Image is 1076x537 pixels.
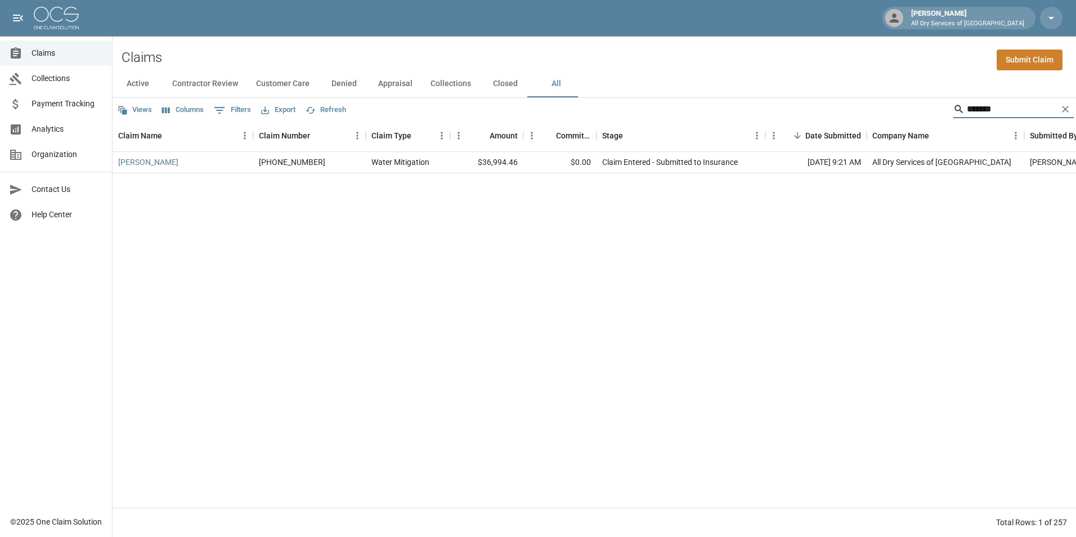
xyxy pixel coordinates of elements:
[159,101,207,119] button: Select columns
[113,70,163,97] button: Active
[480,70,531,97] button: Closed
[433,127,450,144] button: Menu
[996,517,1067,528] div: Total Rows: 1 of 257
[953,100,1074,120] div: Search
[32,123,103,135] span: Analytics
[872,156,1011,168] div: All Dry Services of Atlanta
[369,70,422,97] button: Appraisal
[929,128,945,144] button: Sort
[556,120,591,151] div: Committed Amount
[450,120,523,151] div: Amount
[997,50,1062,70] a: Submit Claim
[805,120,861,151] div: Date Submitted
[765,120,867,151] div: Date Submitted
[162,128,178,144] button: Sort
[253,120,366,151] div: Claim Number
[7,7,29,29] button: open drawer
[907,8,1029,28] div: [PERSON_NAME]
[113,120,253,151] div: Claim Name
[34,7,79,29] img: ocs-logo-white-transparent.png
[523,152,597,173] div: $0.00
[422,70,480,97] button: Collections
[118,156,178,168] a: [PERSON_NAME]
[523,127,540,144] button: Menu
[371,156,429,168] div: Water Mitigation
[602,120,623,151] div: Stage
[623,128,639,144] button: Sort
[867,120,1024,151] div: Company Name
[597,120,765,151] div: Stage
[259,156,325,168] div: 300-0572905-2025
[765,127,782,144] button: Menu
[310,128,326,144] button: Sort
[748,127,765,144] button: Menu
[523,120,597,151] div: Committed Amount
[371,120,411,151] div: Claim Type
[303,101,349,119] button: Refresh
[531,70,581,97] button: All
[319,70,369,97] button: Denied
[163,70,247,97] button: Contractor Review
[115,101,155,119] button: Views
[32,209,103,221] span: Help Center
[450,127,467,144] button: Menu
[259,120,310,151] div: Claim Number
[411,128,427,144] button: Sort
[32,149,103,160] span: Organization
[602,156,738,168] div: Claim Entered - Submitted to Insurance
[474,128,490,144] button: Sort
[211,101,254,119] button: Show filters
[32,98,103,110] span: Payment Tracking
[911,19,1024,29] p: All Dry Services of [GEOGRAPHIC_DATA]
[1057,101,1074,118] button: Clear
[10,516,102,527] div: © 2025 One Claim Solution
[236,127,253,144] button: Menu
[247,70,319,97] button: Customer Care
[349,127,366,144] button: Menu
[32,47,103,59] span: Claims
[790,128,805,144] button: Sort
[540,128,556,144] button: Sort
[32,73,103,84] span: Collections
[490,120,518,151] div: Amount
[118,120,162,151] div: Claim Name
[450,152,523,173] div: $36,994.46
[258,101,298,119] button: Export
[32,184,103,195] span: Contact Us
[122,50,162,66] h2: Claims
[1007,127,1024,144] button: Menu
[366,120,450,151] div: Claim Type
[113,70,1076,97] div: dynamic tabs
[765,152,867,173] div: [DATE] 9:21 AM
[872,120,929,151] div: Company Name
